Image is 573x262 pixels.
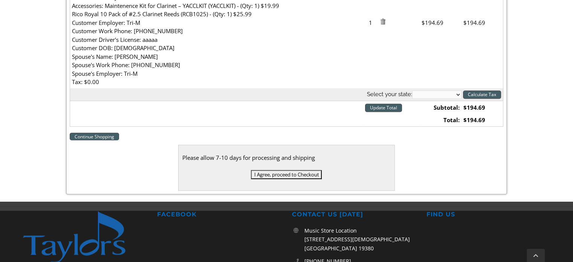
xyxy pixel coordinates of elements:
[412,90,461,99] select: State billing address
[461,101,503,114] td: $194.69
[380,19,386,26] a: Remove item from cart
[292,211,416,219] h2: CONTACT US [DATE]
[70,88,503,101] th: Select your state:
[251,170,322,179] input: I Agree, proceed to Checkout
[463,90,501,99] input: Calculate Tax
[365,104,402,112] input: Update Total
[461,114,503,126] td: $194.69
[182,153,391,162] div: Please allow 7-10 days for processing and shipping
[157,211,281,219] h2: FACEBOOK
[420,101,461,114] td: Subtotal:
[420,114,461,126] td: Total:
[70,133,119,140] a: Continue Shopping
[304,226,416,253] p: Music Store Location [STREET_ADDRESS][DEMOGRAPHIC_DATA] [GEOGRAPHIC_DATA] 19380
[380,18,386,25] img: Remove Item
[365,18,378,27] span: 1
[426,211,550,219] h2: FIND US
